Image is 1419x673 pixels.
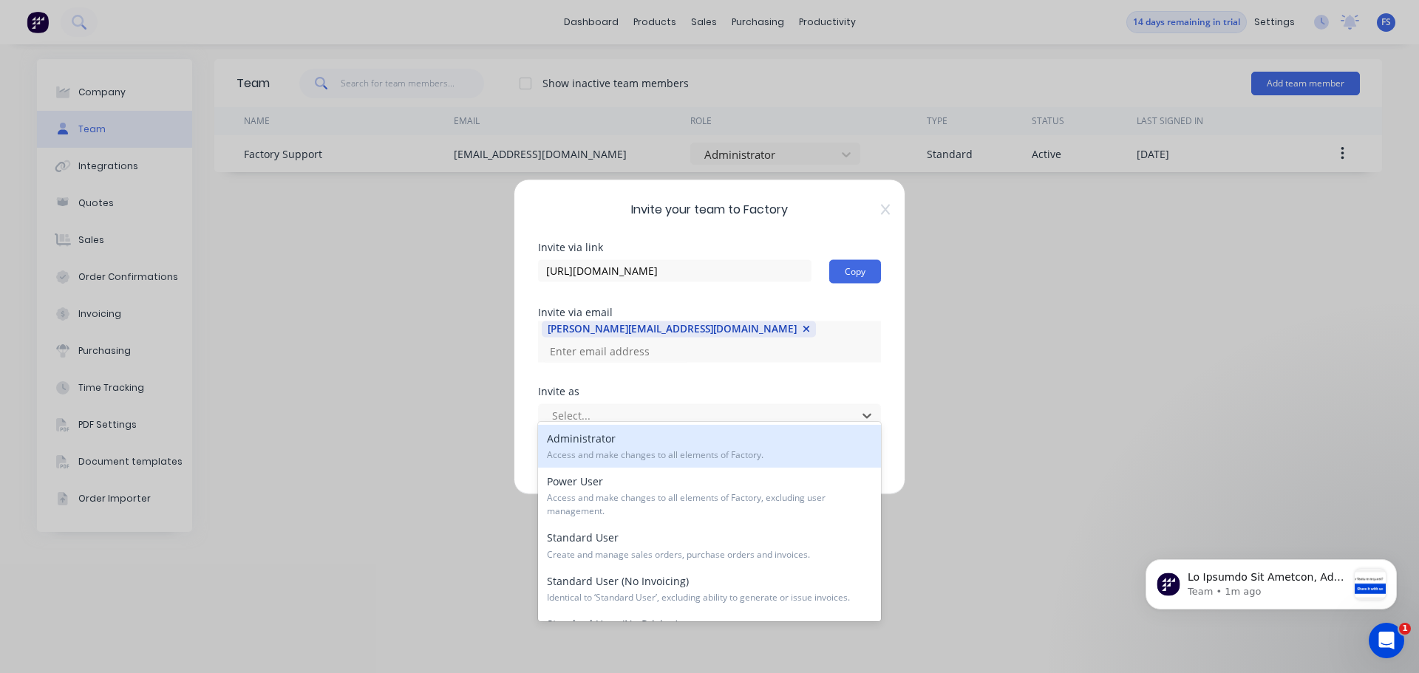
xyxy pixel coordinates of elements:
div: Invite as [538,386,881,396]
span: Identical to ‘Standard User’, excluding ability to generate or issue invoices. [547,591,872,604]
span: Invite your team to Factory [538,200,881,218]
iframe: Intercom notifications message [1123,530,1419,633]
input: Enter email address [542,340,690,362]
div: Standard User (No Invoicing) [538,567,881,610]
span: Create and manage sales orders, purchase orders and invoices. [547,548,872,561]
button: Copy [829,259,881,283]
div: [PERSON_NAME][EMAIL_ADDRESS][DOMAIN_NAME] [548,321,797,336]
div: Invite via email [538,307,881,317]
div: Administrator [538,425,881,468]
div: Power User [538,468,881,524]
div: Standard User [538,524,881,567]
span: Access and make changes to all elements of Factory, excluding user management. [547,491,872,518]
iframe: Intercom live chat [1369,623,1404,658]
span: Access and make changes to all elements of Factory. [547,448,872,462]
span: 1 [1399,623,1411,635]
div: Invite via link [538,242,881,252]
div: Standard User (No Pricing) [538,610,881,666]
p: Message from Team, sent 1m ago [64,55,224,69]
